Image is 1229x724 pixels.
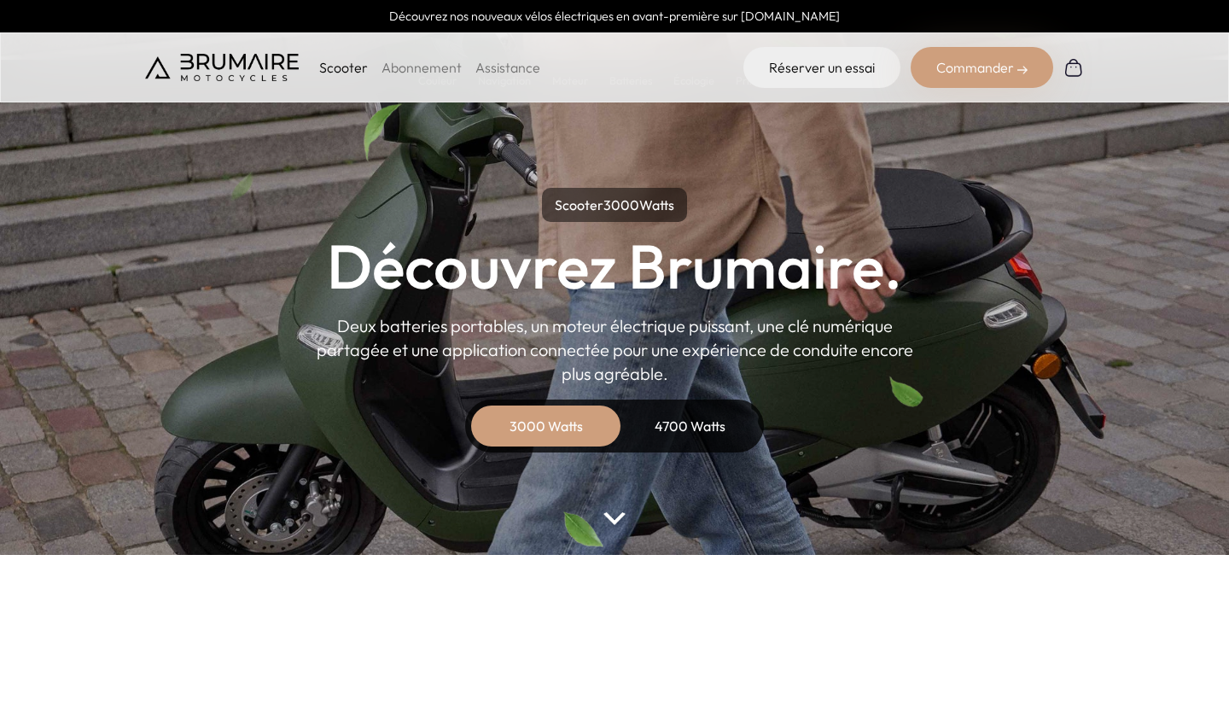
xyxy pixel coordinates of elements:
[603,512,626,525] img: arrow-bottom.png
[1017,65,1028,75] img: right-arrow-2.png
[475,59,540,76] a: Assistance
[145,54,299,81] img: Brumaire Motocycles
[621,406,758,447] div: 4700 Watts
[603,196,639,213] span: 3000
[911,47,1053,88] div: Commander
[382,59,462,76] a: Abonnement
[1063,57,1084,78] img: Panier
[319,57,368,78] p: Scooter
[743,47,900,88] a: Réserver un essai
[478,406,614,447] div: 3000 Watts
[542,188,687,222] p: Scooter Watts
[327,236,902,297] h1: Découvrez Brumaire.
[316,314,913,386] p: Deux batteries portables, un moteur électrique puissant, une clé numérique partagée et une applic...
